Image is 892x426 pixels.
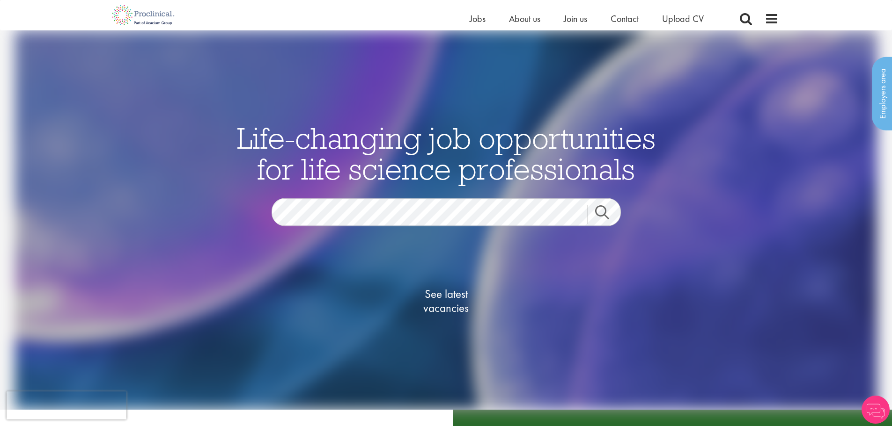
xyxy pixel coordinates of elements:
a: Upload CV [662,13,704,25]
span: Life-changing job opportunities for life science professionals [237,119,656,188]
iframe: reCAPTCHA [7,391,126,419]
a: Join us [564,13,587,25]
a: Jobs [470,13,486,25]
a: About us [509,13,540,25]
a: See latestvacancies [399,250,493,353]
img: candidate home [15,30,877,410]
a: Job search submit button [588,205,628,224]
span: See latest vacancies [399,287,493,315]
img: Chatbot [862,396,890,424]
a: Contact [611,13,639,25]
